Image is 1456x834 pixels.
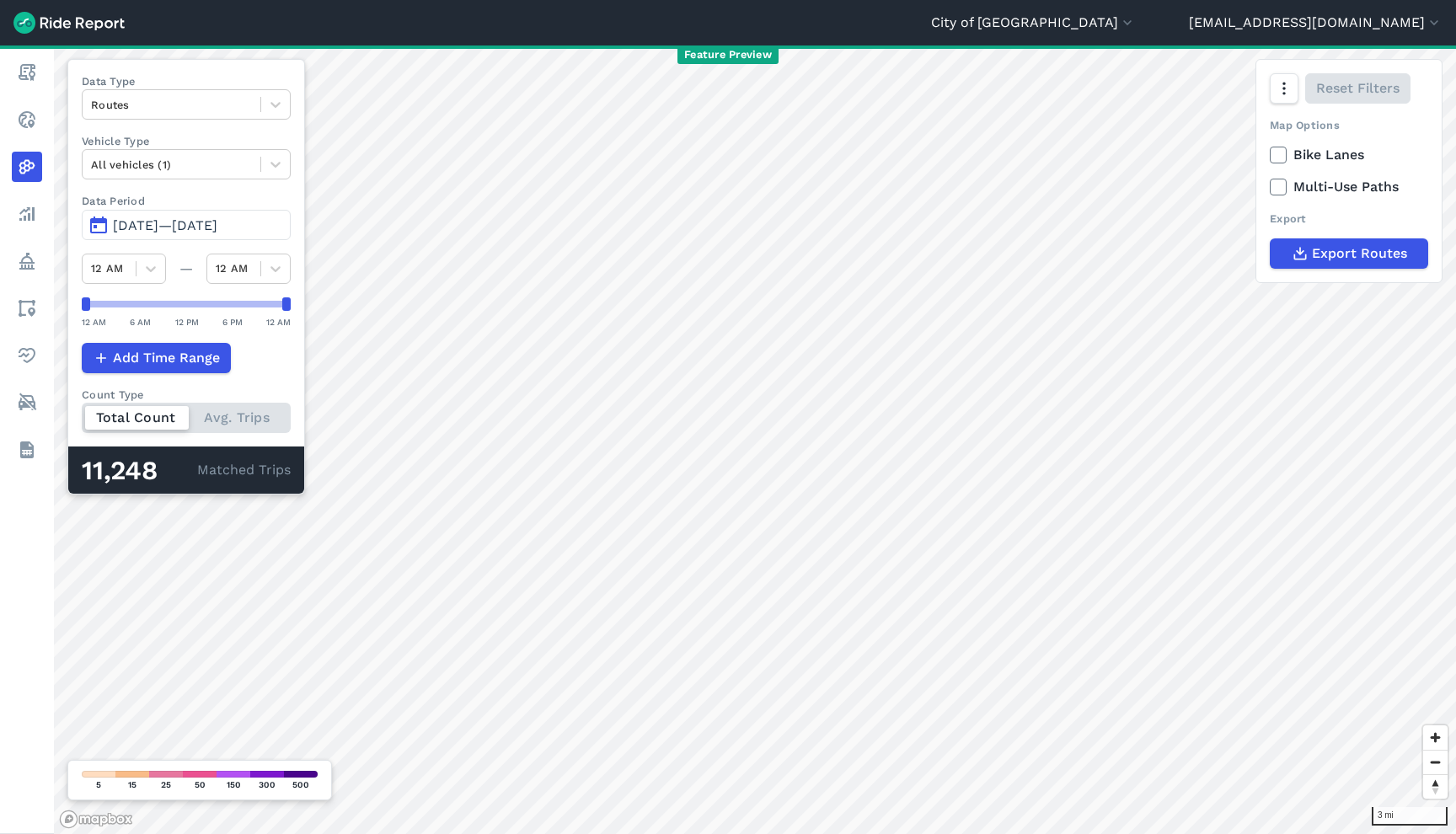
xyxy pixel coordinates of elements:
[113,217,217,233] span: [DATE]—[DATE]
[1316,78,1400,99] span: Reset Filters
[12,104,42,135] a: Realtime
[1270,117,1428,133] div: Map Options
[12,388,42,418] a: ModeShift
[12,57,42,88] a: Report
[82,387,291,403] div: Count Type
[82,73,291,89] label: Data Type
[82,133,291,149] label: Vehicle Type
[54,45,1456,834] canvas: Map
[130,314,151,329] div: 6 AM
[68,446,304,494] div: Matched Trips
[1189,13,1443,33] button: [EMAIL_ADDRESS][DOMAIN_NAME]
[12,340,42,371] a: Health
[1270,238,1428,269] button: Export Routes
[59,810,133,829] a: Mapbox logo
[175,314,199,329] div: 12 PM
[12,199,42,229] a: Analyze
[222,314,243,329] div: 6 PM
[1305,73,1410,104] button: Reset Filters
[82,193,291,209] label: Data Period
[12,293,42,323] a: Areas
[1270,177,1428,197] label: Multi-Use Paths
[113,348,220,368] span: Add Time Range
[1312,243,1407,264] span: Export Routes
[82,314,106,329] div: 12 AM
[12,246,42,276] a: Policy
[166,259,206,279] div: —
[13,12,125,34] img: Ride Report
[1270,211,1428,227] div: Export
[1423,750,1448,774] button: Zoom out
[266,314,291,329] div: 12 AM
[1372,807,1448,826] div: 3 mi
[677,46,779,64] span: Feature Preview
[82,343,231,373] button: Add Time Range
[12,152,42,182] a: Heatmaps
[82,210,291,240] button: [DATE]—[DATE]
[1423,725,1448,750] button: Zoom in
[82,460,197,482] div: 11,248
[12,435,42,465] a: Datasets
[1423,774,1448,799] button: Reset bearing to north
[931,13,1136,33] button: City of [GEOGRAPHIC_DATA]
[1270,145,1428,165] label: Bike Lanes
